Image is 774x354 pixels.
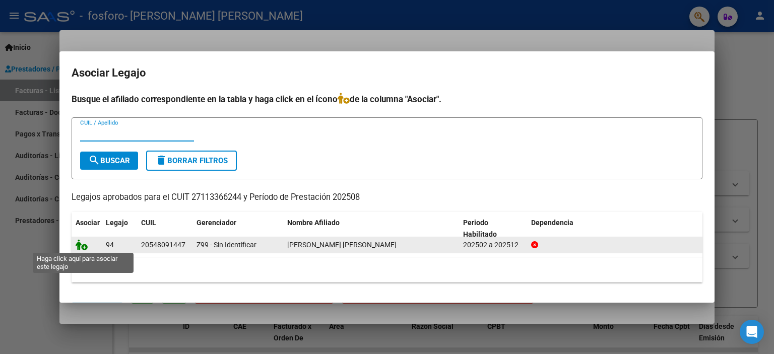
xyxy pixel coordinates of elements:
[197,241,256,249] span: Z99 - Sin Identificar
[192,212,283,245] datatable-header-cell: Gerenciador
[463,219,497,238] span: Periodo Habilitado
[531,219,573,227] span: Dependencia
[287,241,397,249] span: CANTERO LUDOVICO BASTIAN
[155,156,228,165] span: Borrar Filtros
[88,156,130,165] span: Buscar
[72,63,702,83] h2: Asociar Legajo
[283,212,459,245] datatable-header-cell: Nombre Afiliado
[72,257,702,282] div: 1 registros
[106,241,114,249] span: 94
[76,219,100,227] span: Asociar
[155,154,167,166] mat-icon: delete
[287,219,340,227] span: Nombre Afiliado
[72,93,702,106] h4: Busque el afiliado correspondiente en la tabla y haga click en el ícono de la columna "Asociar".
[459,212,527,245] datatable-header-cell: Periodo Habilitado
[146,151,237,171] button: Borrar Filtros
[137,212,192,245] datatable-header-cell: CUIL
[72,191,702,204] p: Legajos aprobados para el CUIT 27113366244 y Período de Prestación 202508
[141,219,156,227] span: CUIL
[102,212,137,245] datatable-header-cell: Legajo
[106,219,128,227] span: Legajo
[197,219,236,227] span: Gerenciador
[80,152,138,170] button: Buscar
[88,154,100,166] mat-icon: search
[527,212,703,245] datatable-header-cell: Dependencia
[463,239,523,251] div: 202502 a 202512
[72,212,102,245] datatable-header-cell: Asociar
[141,239,185,251] div: 20548091447
[740,320,764,344] div: Open Intercom Messenger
